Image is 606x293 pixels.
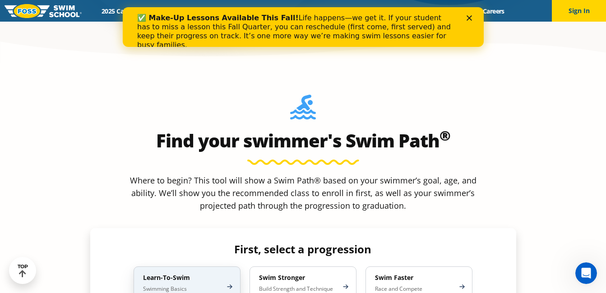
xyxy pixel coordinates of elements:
[150,7,188,15] a: Schools
[267,7,351,15] a: About [PERSON_NAME]
[344,8,353,14] div: Close
[375,274,454,282] h4: Swim Faster
[123,7,484,47] iframe: Intercom live chat banner
[439,126,450,145] sup: ®
[446,7,475,15] a: Blog
[575,262,597,284] iframe: Intercom live chat
[143,274,222,282] h4: Learn-To-Swim
[259,274,338,282] h4: Swim Stronger
[5,4,82,18] img: FOSS Swim School Logo
[126,243,480,256] h4: First, select a progression
[126,174,480,212] p: Where to begin? This tool will show a Swim Path® based on your swimmer’s goal, age, and ability. ...
[188,7,267,15] a: Swim Path® Program
[94,7,150,15] a: 2025 Calendar
[90,130,516,151] h2: Find your swimmer's Swim Path
[290,95,316,125] img: Foss-Location-Swimming-Pool-Person.svg
[14,6,332,42] div: Life happens—we get it. If your student has to miss a lesson this Fall Quarter, you can reschedul...
[14,6,176,15] b: ✅ Make-Up Lessons Available This Fall!
[475,7,512,15] a: Careers
[18,264,28,278] div: TOP
[351,7,447,15] a: Swim Like [PERSON_NAME]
